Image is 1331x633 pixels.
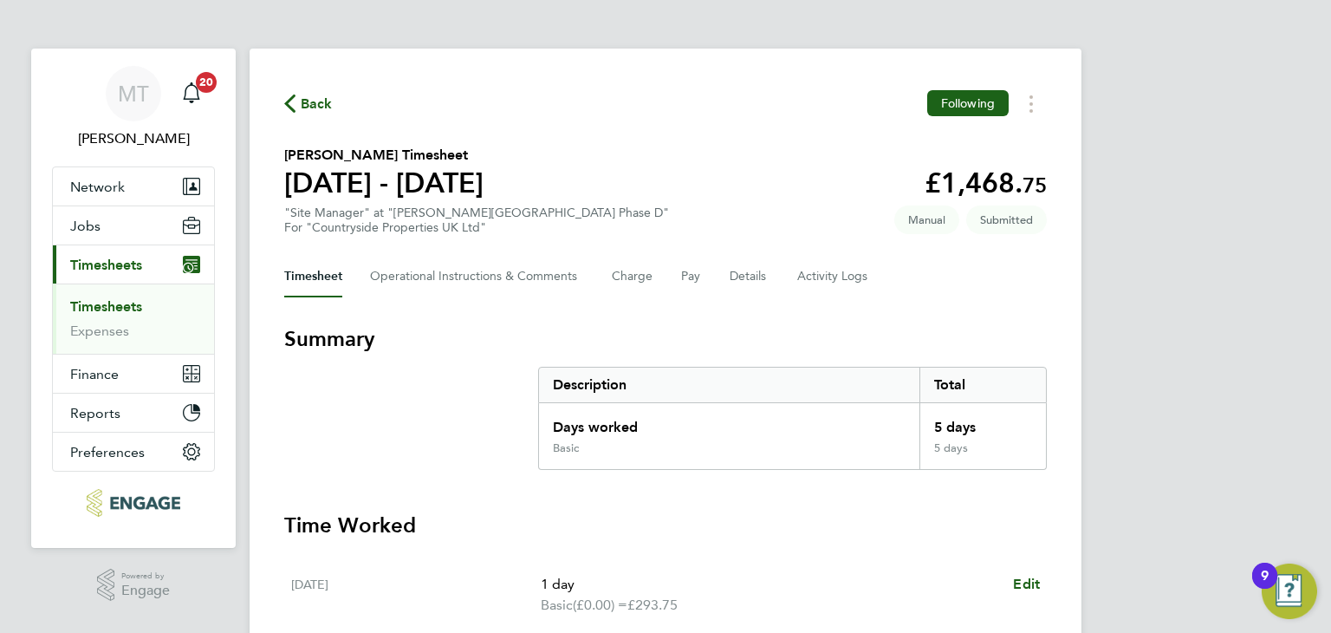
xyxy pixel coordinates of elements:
[797,256,870,297] button: Activity Logs
[941,95,995,111] span: Following
[1261,576,1269,598] div: 9
[53,355,214,393] button: Finance
[919,441,1046,469] div: 5 days
[284,220,669,235] div: For "Countryside Properties UK Ltd"
[284,166,484,200] h1: [DATE] - [DATE]
[52,66,215,149] a: MT[PERSON_NAME]
[53,284,214,354] div: Timesheets
[70,179,125,195] span: Network
[1262,564,1317,619] button: Open Resource Center, 9 new notifications
[612,256,653,297] button: Charge
[118,82,149,105] span: MT
[53,433,214,471] button: Preferences
[966,206,1047,234] span: This timesheet is Submitted.
[70,298,142,315] a: Timesheets
[1013,576,1040,592] span: Edit
[573,597,627,613] span: (£0.00) =
[53,167,214,206] button: Network
[53,206,214,245] button: Jobs
[70,366,119,382] span: Finance
[70,323,129,339] a: Expenses
[538,367,1047,470] div: Summary
[730,256,769,297] button: Details
[53,394,214,432] button: Reports
[927,90,1009,116] button: Following
[894,206,959,234] span: This timesheet was manually created.
[681,256,702,297] button: Pay
[1023,173,1047,198] span: 75
[174,66,209,121] a: 20
[301,94,333,114] span: Back
[541,574,999,595] p: 1 day
[919,368,1046,402] div: Total
[284,325,1047,353] h3: Summary
[284,512,1047,539] h3: Time Worked
[97,569,171,602] a: Powered byEngage
[539,368,919,402] div: Description
[52,489,215,517] a: Go to home page
[121,569,170,584] span: Powered by
[52,128,215,149] span: Martina Taylor
[284,256,342,297] button: Timesheet
[31,49,236,548] nav: Main navigation
[541,595,573,616] span: Basic
[925,166,1047,199] app-decimal: £1,468.
[70,257,142,273] span: Timesheets
[121,584,170,598] span: Engage
[284,93,333,114] button: Back
[291,574,541,616] div: [DATE]
[196,72,217,93] span: 20
[1013,574,1040,595] a: Edit
[70,218,101,234] span: Jobs
[284,145,484,166] h2: [PERSON_NAME] Timesheet
[370,256,584,297] button: Operational Instructions & Comments
[87,489,179,517] img: acr-ltd-logo-retina.png
[553,441,579,455] div: Basic
[284,206,669,235] div: "Site Manager" at "[PERSON_NAME][GEOGRAPHIC_DATA] Phase D"
[53,245,214,284] button: Timesheets
[539,403,919,441] div: Days worked
[70,444,145,460] span: Preferences
[919,403,1046,441] div: 5 days
[1016,90,1047,117] button: Timesheets Menu
[627,597,678,613] span: £293.75
[70,405,120,421] span: Reports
